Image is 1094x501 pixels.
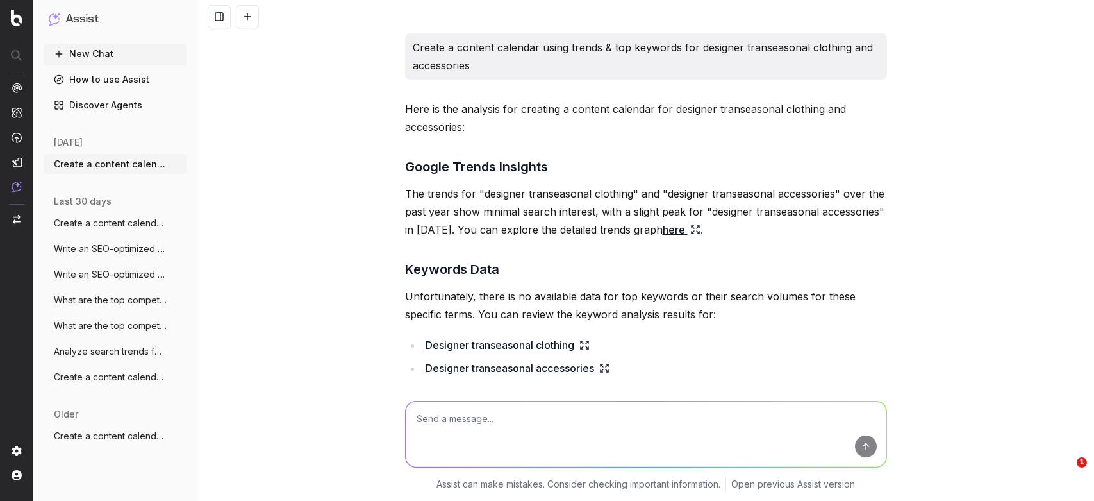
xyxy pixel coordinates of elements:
[54,158,167,171] span: Create a content calendar using trends &
[44,316,187,336] button: What are the top competitors ranking for
[54,242,167,255] span: Write an SEO-optimized article about on
[49,13,60,25] img: Assist
[13,215,21,224] img: Switch project
[405,100,887,136] p: Here is the analysis for creating a content calendar for designer transeasonal clothing and acces...
[405,157,887,177] h3: Google Trends Insights
[65,10,99,28] h1: Assist
[426,359,609,377] a: Designer transeasonal accessories
[1050,457,1081,488] iframe: Intercom live chat
[54,136,83,149] span: [DATE]
[44,213,187,234] button: Create a content calendar with 10 differ
[12,107,22,118] img: Intelligence
[54,195,112,208] span: last 30 days
[54,268,167,281] span: Write an SEO-optimized article about on
[12,157,22,167] img: Studio
[54,217,167,230] span: Create a content calendar with 10 differ
[54,294,167,307] span: What are the top competitors ranking for
[44,69,187,90] a: How to use Assist
[12,132,22,143] img: Activation
[426,336,590,354] a: Designer transeasonal clothing
[731,478,855,491] a: Open previous Assist version
[405,259,887,280] h3: Keywords Data
[44,341,187,362] button: Analyze search trends for: shoes
[54,408,78,421] span: older
[44,154,187,174] button: Create a content calendar using trends &
[44,426,187,446] button: Create a content calendar using trends &
[1077,457,1087,468] span: 1
[49,10,182,28] button: Assist
[54,345,167,358] span: Analyze search trends for: shoes
[405,287,887,323] p: Unfortunately, there is no available data for top keywords or their search volumes for these spec...
[54,319,167,332] span: What are the top competitors ranking for
[44,239,187,259] button: Write an SEO-optimized article about on
[54,371,167,384] span: Create a content calendar using trends &
[663,221,700,239] a: here
[11,10,22,26] img: Botify logo
[12,182,22,192] img: Assist
[44,290,187,310] button: What are the top competitors ranking for
[44,95,187,115] a: Discover Agents
[44,367,187,387] button: Create a content calendar using trends &
[12,446,22,456] img: Setting
[54,430,167,443] span: Create a content calendar using trends &
[12,83,22,93] img: Analytics
[413,38,879,74] p: Create a content calendar using trends & top keywords for designer transeasonal clothing and acce...
[44,44,187,64] button: New Chat
[44,264,187,285] button: Write an SEO-optimized article about on
[405,185,887,239] p: The trends for "designer transeasonal clothing" and "designer transeasonal accessories" over the ...
[12,470,22,480] img: My account
[436,478,720,491] p: Assist can make mistakes. Consider checking important information.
